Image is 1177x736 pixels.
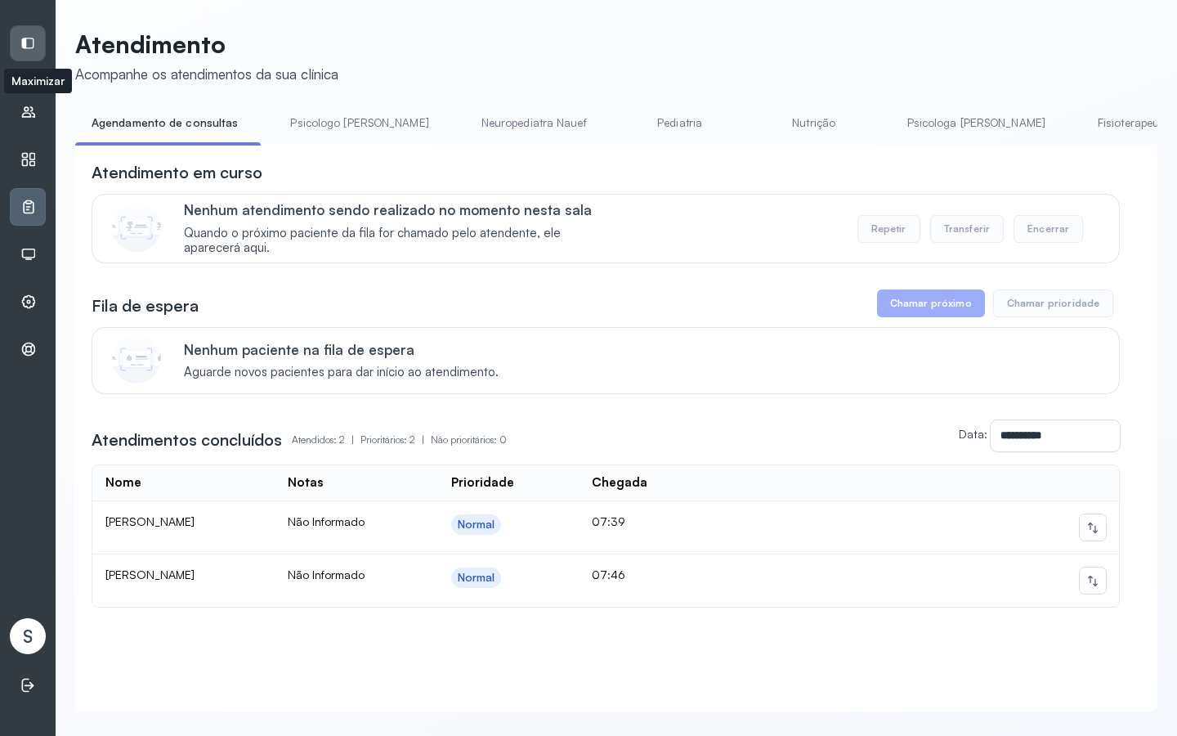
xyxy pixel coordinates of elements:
[857,215,920,243] button: Repetir
[23,626,33,647] span: S
[360,429,431,451] p: Prioritários: 2
[351,433,354,446] span: |
[458,518,495,532] div: Normal
[451,475,514,491] div: Prioridade
[75,110,254,137] a: Agendamento de consultas
[877,289,985,317] button: Chamar próximo
[75,65,338,83] div: Acompanhe os atendimentos da sua clínica
[105,568,195,581] span: [PERSON_NAME]
[592,475,647,491] div: Chegada
[623,110,737,137] a: Pediatria
[891,110,1062,137] a: Psicologa [PERSON_NAME]
[1014,215,1083,243] button: Encerrar
[274,110,445,137] a: Psicologo [PERSON_NAME]
[465,110,603,137] a: Neuropediatra Nauef
[92,161,262,184] h3: Atendimento em curso
[105,475,141,491] div: Nome
[458,571,495,585] div: Normal
[288,514,365,528] span: Não Informado
[592,568,625,581] span: 07:46
[75,29,338,59] p: Atendimento
[112,203,161,252] img: Imagem de CalloutCard
[422,433,424,446] span: |
[993,289,1114,317] button: Chamar prioridade
[757,110,871,137] a: Nutrição
[92,429,282,451] h3: Atendimentos concluídos
[431,429,507,451] p: Não prioritários: 0
[105,514,195,528] span: [PERSON_NAME]
[184,365,499,380] span: Aguarde novos pacientes para dar início ao atendimento.
[92,294,199,317] h3: Fila de espera
[292,429,360,451] p: Atendidos: 2
[184,226,616,257] span: Quando o próximo paciente da fila for chamado pelo atendente, ele aparecerá aqui.
[288,568,365,581] span: Não Informado
[930,215,1005,243] button: Transferir
[288,475,323,491] div: Notas
[959,427,987,441] label: Data:
[592,514,625,528] span: 07:39
[184,201,616,218] p: Nenhum atendimento sendo realizado no momento nesta sala
[112,334,161,384] img: Imagem de CalloutCard
[184,341,499,358] p: Nenhum paciente na fila de espera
